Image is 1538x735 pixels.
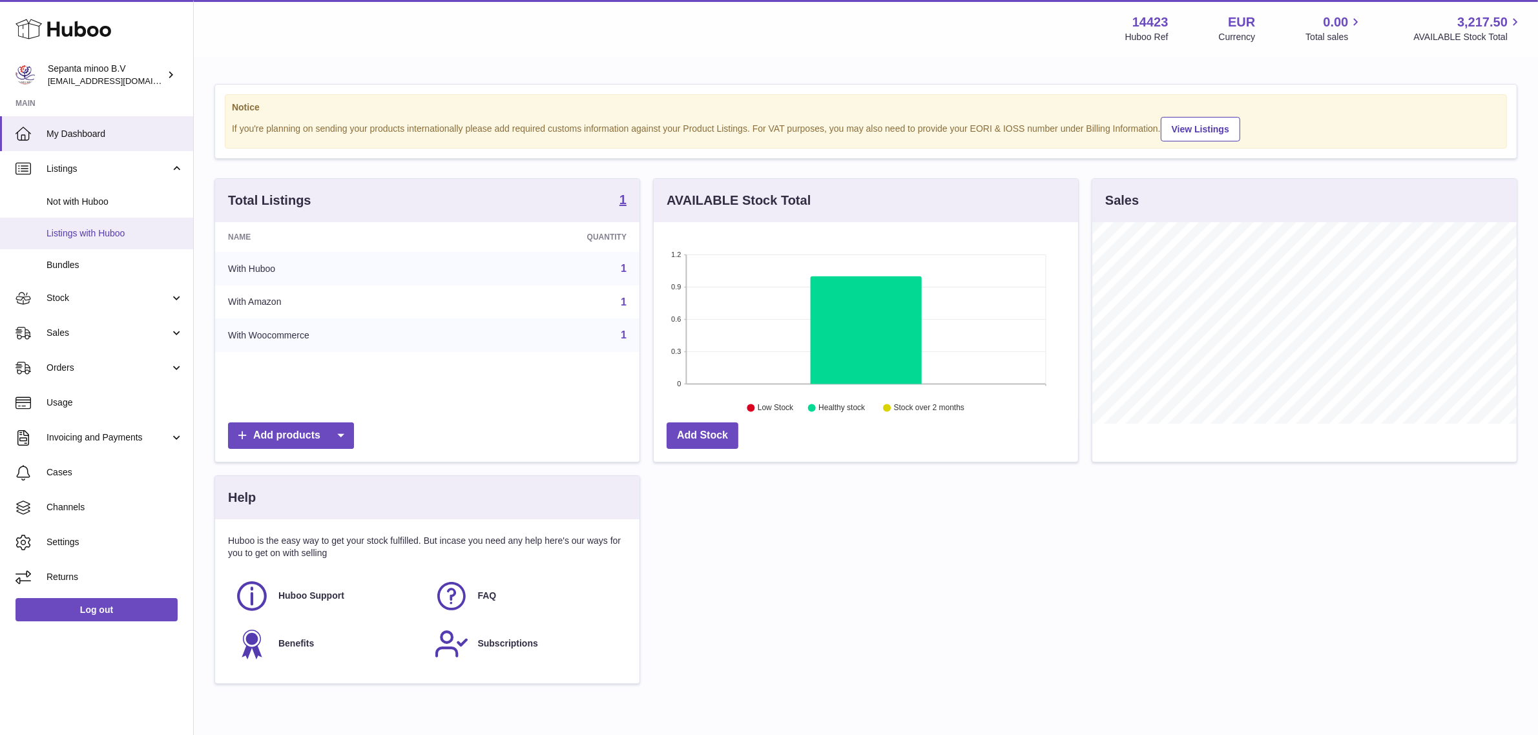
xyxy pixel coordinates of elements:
span: 0.00 [1324,14,1349,31]
a: 1 [621,263,627,274]
span: Channels [47,501,183,513]
span: 3,217.50 [1457,14,1508,31]
td: With Amazon [215,285,479,319]
span: Usage [47,397,183,409]
td: With Woocommerce [215,318,479,352]
span: Listings [47,163,170,175]
span: Orders [47,362,170,374]
a: 3,217.50 AVAILABLE Stock Total [1413,14,1522,43]
div: Currency [1219,31,1256,43]
h3: Help [228,489,256,506]
span: Invoicing and Payments [47,431,170,444]
text: 0.9 [671,283,681,291]
span: My Dashboard [47,128,183,140]
a: View Listings [1161,117,1240,141]
text: Low Stock [758,404,794,413]
span: Bundles [47,259,183,271]
div: Sepanta minoo B.V [48,63,164,87]
strong: 14423 [1132,14,1169,31]
span: Cases [47,466,183,479]
a: Add Stock [667,422,738,449]
a: Benefits [234,626,421,661]
span: Settings [47,536,183,548]
a: FAQ [434,579,621,614]
span: Stock [47,292,170,304]
text: 0.3 [671,347,681,355]
img: internalAdmin-14423@internal.huboo.com [16,65,35,85]
a: 1 [619,193,627,209]
strong: 1 [619,193,627,206]
div: Huboo Ref [1125,31,1169,43]
h3: Sales [1105,192,1139,209]
span: Huboo Support [278,590,344,602]
span: AVAILABLE Stock Total [1413,31,1522,43]
a: Subscriptions [434,626,621,661]
td: With Huboo [215,252,479,285]
span: Returns [47,571,183,583]
strong: EUR [1228,14,1255,31]
th: Name [215,222,479,252]
strong: Notice [232,101,1500,114]
span: Benefits [278,637,314,650]
a: 0.00 Total sales [1305,14,1363,43]
p: Huboo is the easy way to get your stock fulfilled. But incase you need any help here's our ways f... [228,535,627,559]
span: FAQ [478,590,497,602]
div: If you're planning on sending your products internationally please add required customs informati... [232,115,1500,141]
text: 1.2 [671,251,681,258]
h3: Total Listings [228,192,311,209]
a: 1 [621,296,627,307]
span: Subscriptions [478,637,538,650]
span: [EMAIL_ADDRESS][DOMAIN_NAME] [48,76,190,86]
a: Huboo Support [234,579,421,614]
th: Quantity [479,222,639,252]
a: Log out [16,598,178,621]
text: 0 [677,380,681,388]
text: 0.6 [671,315,681,323]
span: Sales [47,327,170,339]
h3: AVAILABLE Stock Total [667,192,811,209]
span: Total sales [1305,31,1363,43]
span: Listings with Huboo [47,227,183,240]
text: Healthy stock [818,404,866,413]
text: Stock over 2 months [894,404,964,413]
a: 1 [621,329,627,340]
a: Add products [228,422,354,449]
span: Not with Huboo [47,196,183,208]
